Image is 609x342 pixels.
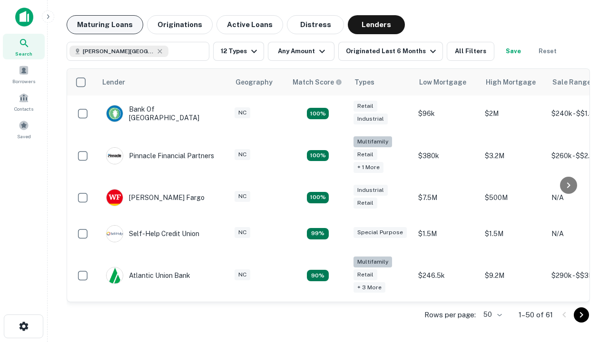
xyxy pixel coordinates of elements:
[287,15,344,34] button: Distress
[106,267,190,284] div: Atlantic Union Bank
[480,69,547,95] th: High Mortgage
[307,270,329,281] div: Matching Properties: 10, hasApolloMatch: undefined
[235,227,250,238] div: NC
[561,236,609,281] iframe: Chat Widget
[3,61,45,87] a: Borrowers
[3,116,45,142] a: Saved
[235,149,250,160] div: NC
[338,42,443,61] button: Originated Last 6 Months
[480,180,547,216] td: $500M
[287,69,349,95] th: Capitalize uses an advanced AI algorithm to match your search with the best lender. The match sco...
[532,42,563,61] button: Reset
[354,282,385,293] div: + 3 more
[480,216,547,252] td: $1.5M
[147,15,213,34] button: Originations
[354,114,388,124] div: Industrial
[480,132,547,180] td: $3.2M
[354,162,383,173] div: + 1 more
[3,34,45,59] a: Search
[268,42,334,61] button: Any Amount
[235,191,250,202] div: NC
[307,192,329,203] div: Matching Properties: 14, hasApolloMatch: undefined
[354,136,392,147] div: Multifamily
[424,309,476,321] p: Rows per page:
[213,42,264,61] button: 12 Types
[552,76,591,88] div: Sale Range
[354,101,377,112] div: Retail
[107,105,123,122] img: picture
[354,198,377,209] div: Retail
[15,8,33,27] img: capitalize-icon.png
[413,132,480,180] td: $380k
[498,42,529,61] button: Save your search to get updates of matches that match your search criteria.
[346,46,439,57] div: Originated Last 6 Months
[419,76,466,88] div: Low Mortgage
[293,77,340,87] h6: Match Score
[354,227,407,238] div: Special Purpose
[107,190,123,206] img: picture
[230,69,287,95] th: Geography
[12,77,35,85] span: Borrowers
[354,185,388,196] div: Industrial
[235,107,250,118] div: NC
[102,76,125,88] div: Lender
[354,256,392,267] div: Multifamily
[15,50,32,57] span: Search
[307,228,329,239] div: Matching Properties: 11, hasApolloMatch: undefined
[107,148,123,164] img: picture
[83,47,154,56] span: [PERSON_NAME][GEOGRAPHIC_DATA], [GEOGRAPHIC_DATA]
[107,226,123,242] img: picture
[480,95,547,132] td: $2M
[106,225,199,242] div: Self-help Credit Union
[106,147,214,164] div: Pinnacle Financial Partners
[354,149,377,160] div: Retail
[413,180,480,216] td: $7.5M
[480,308,503,322] div: 50
[236,76,273,88] div: Geography
[574,307,589,323] button: Go to next page
[17,133,31,140] span: Saved
[354,269,377,280] div: Retail
[293,77,342,87] div: Capitalize uses an advanced AI algorithm to match your search with the best lender. The match sco...
[413,95,480,132] td: $96k
[413,69,480,95] th: Low Mortgage
[67,15,143,34] button: Maturing Loans
[107,267,123,284] img: picture
[97,69,230,95] th: Lender
[216,15,283,34] button: Active Loans
[106,105,220,122] div: Bank Of [GEOGRAPHIC_DATA]
[307,150,329,161] div: Matching Properties: 20, hasApolloMatch: undefined
[354,76,374,88] div: Types
[3,89,45,114] a: Contacts
[307,108,329,119] div: Matching Properties: 15, hasApolloMatch: undefined
[235,269,250,280] div: NC
[413,252,480,300] td: $246.5k
[413,216,480,252] td: $1.5M
[480,252,547,300] td: $9.2M
[106,189,205,206] div: [PERSON_NAME] Fargo
[447,42,494,61] button: All Filters
[349,69,413,95] th: Types
[348,15,405,34] button: Lenders
[14,105,33,113] span: Contacts
[519,309,553,321] p: 1–50 of 61
[486,76,536,88] div: High Mortgage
